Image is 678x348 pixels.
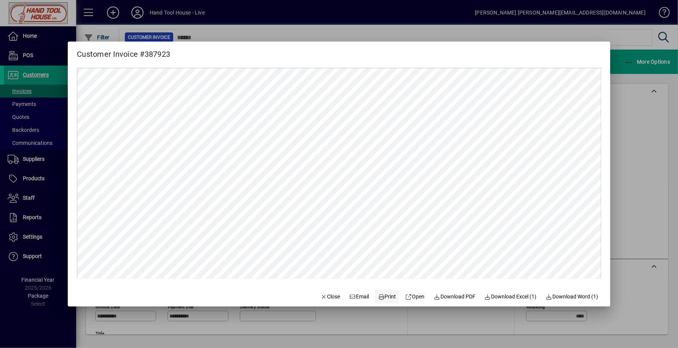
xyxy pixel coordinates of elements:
[546,293,598,301] span: Download Word (1)
[542,290,601,303] button: Download Word (1)
[375,290,399,303] button: Print
[485,293,537,301] span: Download Excel (1)
[431,290,479,303] a: Download PDF
[434,293,475,301] span: Download PDF
[402,290,428,303] a: Open
[317,290,343,303] button: Close
[68,42,179,60] h2: Customer Invoice #387923
[405,293,425,301] span: Open
[482,290,540,303] button: Download Excel (1)
[349,293,369,301] span: Email
[321,293,340,301] span: Close
[378,293,396,301] span: Print
[346,290,372,303] button: Email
